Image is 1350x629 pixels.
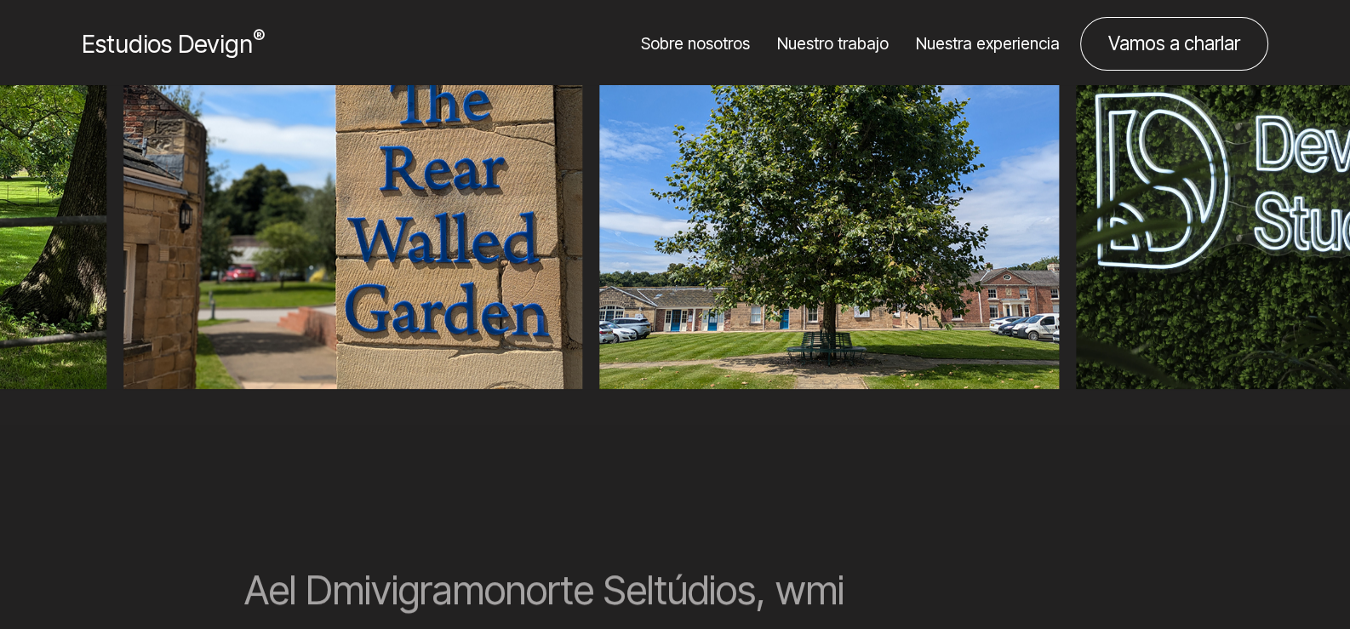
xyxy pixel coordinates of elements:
[1080,17,1268,71] a: Contáctanos sobre tu proyecto
[641,33,750,54] font: Sobre nosotros
[641,17,750,71] a: Sobre nosotros
[916,33,1060,54] font: Nuestra experiencia
[253,26,265,48] font: ®
[916,17,1060,71] a: Nuestra experiencia
[777,17,889,71] a: Nuestro trabajo
[82,29,253,59] font: Estudios Devign
[777,33,889,54] font: Nuestro trabajo
[82,26,264,62] a: Página de inicio de Devign Studios®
